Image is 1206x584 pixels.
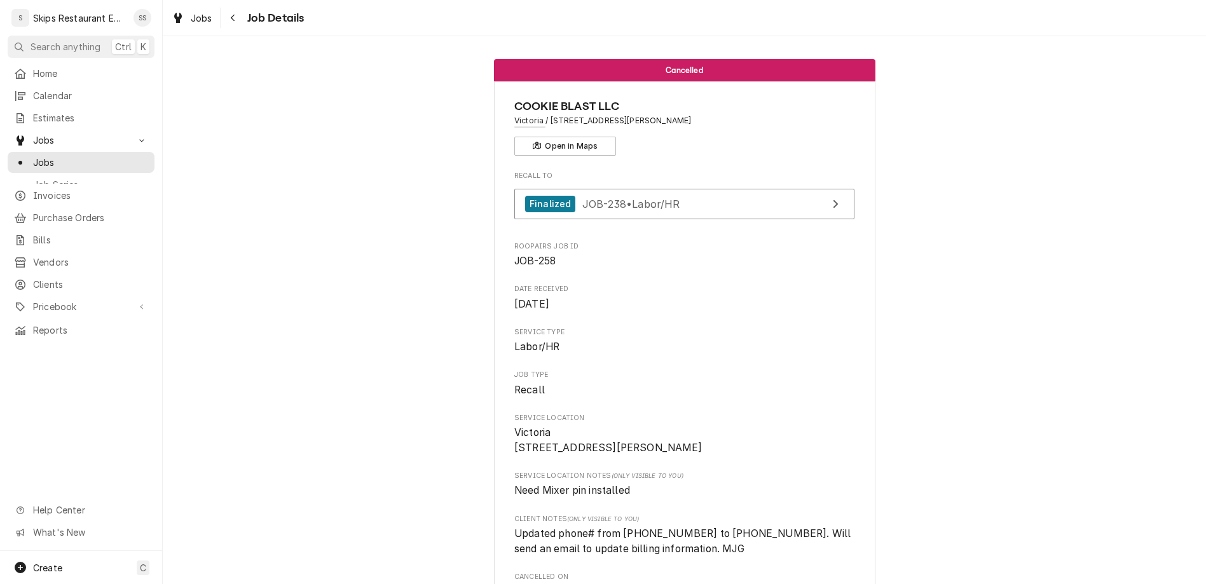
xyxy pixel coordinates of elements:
[514,254,854,269] span: Roopairs Job ID
[140,561,146,574] span: C
[33,323,148,337] span: Reports
[33,503,147,517] span: Help Center
[167,8,217,29] a: Jobs
[514,572,854,582] span: Cancelled On
[8,185,154,206] a: Invoices
[514,284,854,294] span: Date Received
[33,278,148,291] span: Clients
[514,471,854,481] span: Service Location Notes
[582,197,680,210] span: JOB-238 • Labor/HR
[8,107,154,128] a: Estimates
[514,341,559,353] span: Labor/HR
[191,11,212,25] span: Jobs
[8,296,154,317] a: Go to Pricebook
[33,300,129,313] span: Pricebook
[33,11,127,25] div: Skips Restaurant Equipment
[33,111,148,125] span: Estimates
[514,327,854,355] div: Service Type
[514,327,854,337] span: Service Type
[33,526,147,539] span: What's New
[666,66,702,74] span: Cancelled
[514,413,854,456] div: Service Location
[8,63,154,84] a: Home
[8,85,154,106] a: Calendar
[514,298,549,310] span: [DATE]
[514,115,854,126] span: Address
[494,59,875,81] div: Status
[514,383,854,398] span: Job Type
[8,174,154,195] a: Job Series
[514,413,854,423] span: Service Location
[33,189,148,202] span: Invoices
[8,229,154,250] a: Bills
[33,233,148,247] span: Bills
[514,384,545,396] span: Recall
[514,426,702,454] span: Victoria [STREET_ADDRESS][PERSON_NAME]
[514,297,854,312] span: Date Received
[33,67,148,80] span: Home
[514,98,854,156] div: Client Information
[514,370,854,380] span: Job Type
[514,241,854,269] div: Roopairs Job ID
[514,339,854,355] span: Service Type
[514,284,854,311] div: Date Received
[243,10,305,27] span: Job Details
[514,425,854,455] span: Service Location
[514,171,854,226] div: Recall To
[514,527,853,555] span: Updated phone# from [PHONE_NUMBER] to [PHONE_NUMBER]. Will send an email to update billing inform...
[8,274,154,295] a: Clients
[134,9,151,27] div: Shan Skipper's Avatar
[134,9,151,27] div: SS
[514,98,854,115] span: Name
[514,370,854,397] div: Job Type
[612,472,683,479] span: (Only Visible to You)
[525,196,575,213] div: Finalized
[33,156,148,169] span: Jobs
[514,171,854,181] span: Recall To
[514,514,854,524] span: Client Notes
[514,484,630,496] span: Need Mixer pin installed
[33,178,148,191] span: Job Series
[11,9,29,27] div: S
[8,320,154,341] a: Reports
[33,211,148,224] span: Purchase Orders
[8,207,154,228] a: Purchase Orders
[223,8,243,28] button: Navigate back
[8,36,154,58] button: Search anythingCtrlK
[31,40,100,53] span: Search anything
[514,137,616,156] button: Open in Maps
[115,40,132,53] span: Ctrl
[8,152,154,173] a: Jobs
[8,522,154,543] a: Go to What's New
[514,255,556,267] span: JOB-258
[33,255,148,269] span: Vendors
[514,241,854,252] span: Roopairs Job ID
[514,526,854,556] span: [object Object]
[514,483,854,498] span: [object Object]
[8,130,154,151] a: Go to Jobs
[33,562,62,573] span: Create
[33,133,129,147] span: Jobs
[567,515,639,522] span: (Only Visible to You)
[514,514,854,557] div: [object Object]
[8,499,154,520] a: Go to Help Center
[140,40,146,53] span: K
[514,471,854,498] div: [object Object]
[8,252,154,273] a: Vendors
[33,89,148,102] span: Calendar
[514,189,854,220] a: View Job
